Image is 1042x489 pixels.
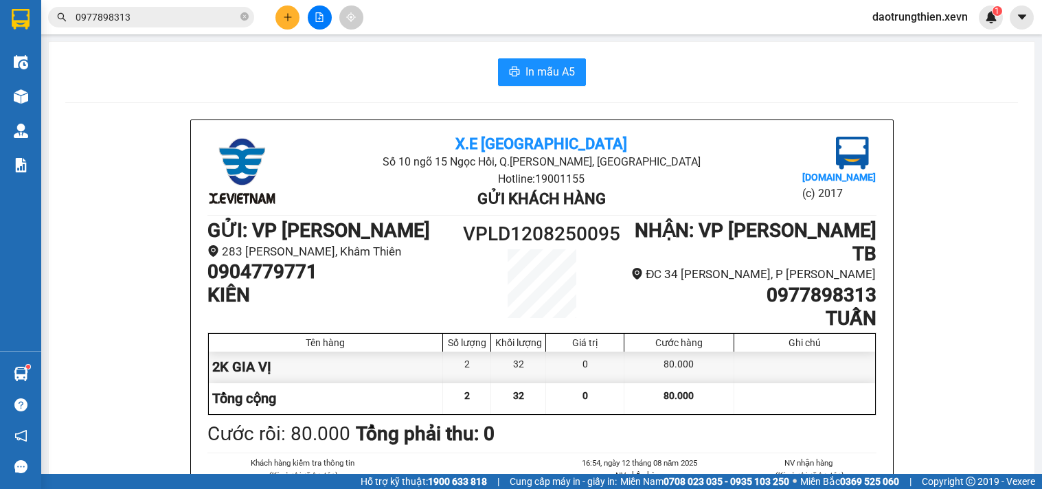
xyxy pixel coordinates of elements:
span: search [57,12,67,22]
sup: 1 [993,6,1002,16]
li: 16:54, ngày 12 tháng 08 năm 2025 [572,457,708,469]
span: printer [509,66,520,79]
span: aim [346,12,356,22]
li: Số 10 ngõ 15 Ngọc Hồi, Q.[PERSON_NAME], [GEOGRAPHIC_DATA] [319,153,764,170]
span: 80.000 [664,390,694,401]
li: NV nhận hàng [572,469,708,481]
span: Miền Bắc [800,474,899,489]
img: warehouse-icon [14,89,28,104]
div: Cước rồi : 80.000 [207,419,350,449]
span: | [909,474,911,489]
span: 2 [464,390,470,401]
i: (Kí và ghi rõ họ tên) [268,470,337,480]
li: Khách hàng kiểm tra thông tin [235,457,371,469]
li: Hotline: 19001155 [319,170,764,187]
li: (c) 2017 [802,185,876,202]
div: Giá trị [550,337,620,348]
h1: 0904779771 [207,260,458,284]
span: environment [631,268,643,280]
span: copyright [966,477,975,486]
li: 283 [PERSON_NAME], Khâm Thiên [207,242,458,261]
div: Khối lượng [495,337,542,348]
span: 0 [582,390,588,401]
h1: KIÊN [207,284,458,307]
b: Gửi khách hàng [477,190,606,207]
li: ĐC 34 [PERSON_NAME], P [PERSON_NAME] [625,265,876,284]
div: 32 [491,352,546,383]
i: (Kí và ghi rõ họ tên) [774,470,843,480]
img: logo-vxr [12,9,30,30]
button: printerIn mẫu A5 [498,58,586,86]
strong: 0369 525 060 [840,476,899,487]
span: close-circle [240,11,249,24]
sup: 1 [26,365,30,369]
b: [DOMAIN_NAME] [802,172,876,183]
div: Ghi chú [738,337,872,348]
span: daotrungthien.xevn [861,8,979,25]
img: solution-icon [14,158,28,172]
div: 2K GIA VỊ [209,352,444,383]
div: 80.000 [624,352,734,383]
img: icon-new-feature [985,11,997,23]
button: aim [339,5,363,30]
li: NV nhận hàng [740,457,876,469]
div: 0 [546,352,624,383]
img: warehouse-icon [14,55,28,69]
input: Tìm tên, số ĐT hoặc mã đơn [76,10,238,25]
span: 32 [513,390,524,401]
button: file-add [308,5,332,30]
span: file-add [315,12,324,22]
img: logo.jpg [836,137,869,170]
span: notification [14,429,27,442]
b: X.E [GEOGRAPHIC_DATA] [455,135,627,152]
span: plus [283,12,293,22]
span: | [497,474,499,489]
strong: 0708 023 035 - 0935 103 250 [664,476,789,487]
img: warehouse-icon [14,124,28,138]
div: 2 [443,352,491,383]
h1: TUẤN [625,307,876,330]
h1: VPLD1208250095 [458,219,626,249]
span: message [14,460,27,473]
h1: 0977898313 [625,284,876,307]
span: In mẫu A5 [525,63,575,80]
img: logo.jpg [207,137,276,205]
img: warehouse-icon [14,367,28,381]
b: NHẬN : VP [PERSON_NAME] TB [635,219,876,265]
div: Số lượng [446,337,487,348]
span: Miền Nam [620,474,789,489]
span: question-circle [14,398,27,411]
span: caret-down [1016,11,1028,23]
span: Cung cấp máy in - giấy in: [510,474,617,489]
span: ⚪️ [793,479,797,484]
span: close-circle [240,12,249,21]
button: caret-down [1010,5,1034,30]
b: GỬI : VP [PERSON_NAME] [207,219,430,242]
div: Tên hàng [212,337,440,348]
b: Tổng phải thu: 0 [356,422,495,445]
span: Tổng cộng [212,390,276,407]
span: Hỗ trợ kỹ thuật: [361,474,487,489]
strong: 1900 633 818 [428,476,487,487]
span: environment [207,245,219,257]
button: plus [275,5,299,30]
span: 1 [995,6,999,16]
div: Cước hàng [628,337,729,348]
